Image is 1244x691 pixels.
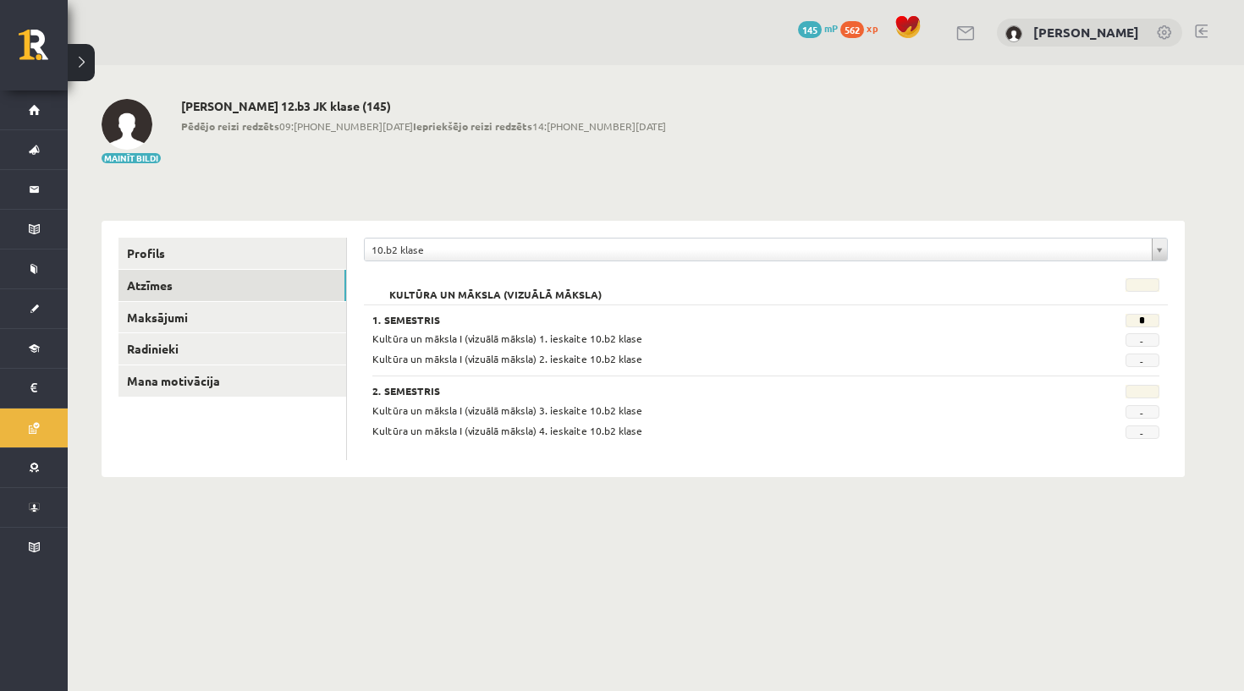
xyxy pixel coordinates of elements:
[181,118,666,134] span: 09:[PHONE_NUMBER][DATE] 14:[PHONE_NUMBER][DATE]
[372,332,642,345] span: Kultūra un māksla I (vizuālā māksla) 1. ieskaite 10.b2 klase
[365,239,1167,260] a: 10.b2 klase
[372,314,1024,326] h3: 1. Semestris
[118,270,346,301] a: Atzīmes
[824,21,838,35] span: mP
[181,119,279,133] b: Pēdējo reizi redzēts
[1126,354,1159,367] span: -
[372,278,619,295] h2: Kultūra un māksla (vizuālā māksla)
[840,21,864,38] span: 562
[372,385,1024,397] h3: 2. Semestris
[798,21,822,38] span: 145
[372,352,642,365] span: Kultūra un māksla I (vizuālā māksla) 2. ieskaite 10.b2 klase
[118,333,346,365] a: Radinieki
[181,99,666,113] h2: [PERSON_NAME] 12.b3 JK klase (145)
[1005,25,1022,42] img: Violeta Vederņikova
[798,21,838,35] a: 145 mP
[372,424,642,437] span: Kultūra un māksla I (vizuālā māksla) 4. ieskaite 10.b2 klase
[372,403,642,417] span: Kultūra un māksla I (vizuālā māksla) 3. ieskaite 10.b2 klase
[1033,24,1139,41] a: [PERSON_NAME]
[867,21,878,35] span: xp
[1126,425,1159,439] span: -
[102,99,152,150] img: Violeta Vederņikova
[413,119,532,133] b: Iepriekšējo reizi redzēts
[102,153,161,163] button: Mainīt bildi
[118,238,346,269] a: Profils
[1126,405,1159,419] span: -
[118,302,346,333] a: Maksājumi
[840,21,886,35] a: 562 xp
[372,239,1145,260] span: 10.b2 klase
[1126,333,1159,347] span: -
[118,365,346,397] a: Mana motivācija
[19,30,68,72] a: Rīgas 1. Tālmācības vidusskola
